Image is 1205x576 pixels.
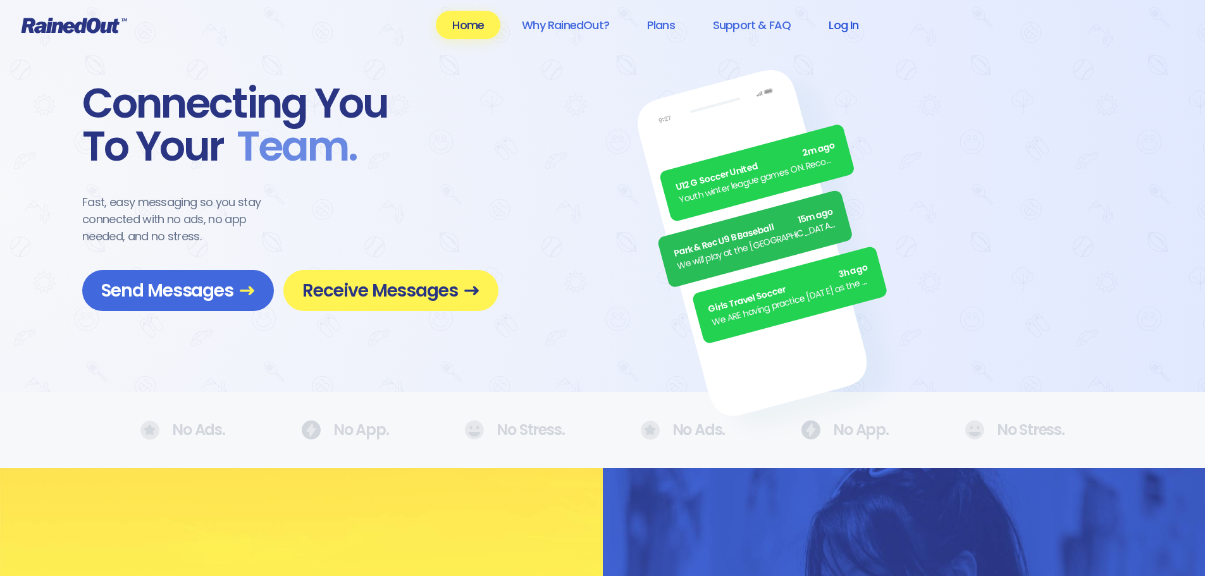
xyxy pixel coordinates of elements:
[464,420,484,439] img: No Ads.
[672,205,835,260] div: Park & Rec U9 B Baseball
[710,274,873,329] div: We ARE having practice [DATE] as the sun is finally out.
[707,261,870,317] div: Girls Travel Soccer
[505,11,626,39] a: Why RainedOut?
[801,420,889,439] div: No App.
[641,420,660,440] img: No Ads.
[301,420,321,439] img: No Ads.
[82,82,498,168] div: Connecting You To Your
[696,11,807,39] a: Support & FAQ
[674,139,837,195] div: U12 G Soccer United
[801,420,820,439] img: No Ads.
[464,420,564,439] div: No Stress.
[82,270,274,311] a: Send Messages
[101,279,255,302] span: Send Messages
[678,152,841,207] div: Youth winter league games ON. Recommend running shoes/sneakers for players as option for footwear.
[965,420,1065,439] div: No Stress.
[82,193,285,245] div: Fast, easy messaging so you stay connected with no ads, no app needed, and no stress.
[837,261,869,282] span: 3h ago
[302,279,479,302] span: Receive Messages
[224,125,357,168] span: Team .
[631,11,691,39] a: Plans
[676,218,838,273] div: We will play at the [GEOGRAPHIC_DATA]. Wear white, be at the field by 5pm.
[301,420,389,439] div: No App.
[140,420,225,440] div: No Ads.
[801,139,837,161] span: 2m ago
[965,420,984,439] img: No Ads.
[812,11,875,39] a: Log In
[283,270,498,311] a: Receive Messages
[436,11,500,39] a: Home
[140,420,159,440] img: No Ads.
[796,205,834,227] span: 15m ago
[641,420,726,440] div: No Ads.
